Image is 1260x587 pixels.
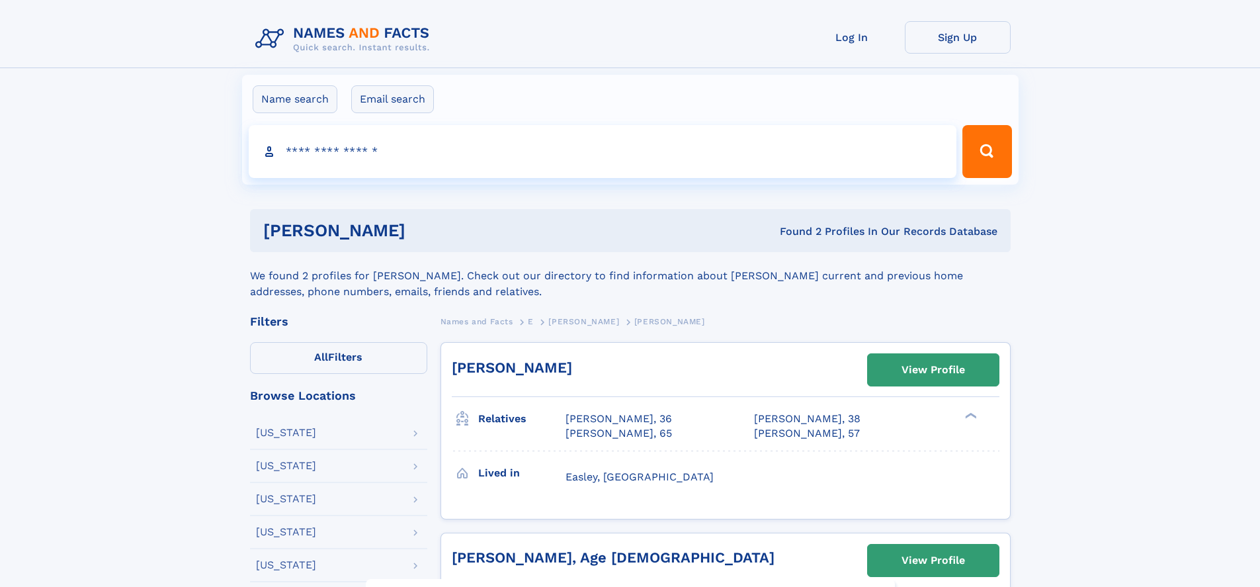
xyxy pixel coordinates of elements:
label: Name search [253,85,337,113]
a: [PERSON_NAME] [548,313,619,330]
a: [PERSON_NAME], 65 [566,426,672,441]
a: Log In [799,21,905,54]
h3: Lived in [478,462,566,484]
button: Search Button [962,125,1011,178]
span: All [314,351,328,363]
label: Filters [250,342,427,374]
h3: Relatives [478,408,566,430]
a: View Profile [868,545,999,576]
h1: [PERSON_NAME] [263,222,593,239]
a: [PERSON_NAME], Age [DEMOGRAPHIC_DATA] [452,549,775,566]
div: We found 2 profiles for [PERSON_NAME]. Check out our directory to find information about [PERSON_... [250,252,1011,300]
div: View Profile [902,355,965,385]
input: search input [249,125,957,178]
img: Logo Names and Facts [250,21,441,57]
span: Easley, [GEOGRAPHIC_DATA] [566,471,714,483]
div: [US_STATE] [256,527,316,537]
div: [US_STATE] [256,494,316,504]
a: [PERSON_NAME], 36 [566,412,672,426]
a: [PERSON_NAME], 38 [754,412,861,426]
span: [PERSON_NAME] [548,317,619,326]
div: [US_STATE] [256,560,316,570]
div: View Profile [902,545,965,576]
a: E [528,313,534,330]
a: [PERSON_NAME] [452,359,572,376]
a: Sign Up [905,21,1011,54]
a: Names and Facts [441,313,513,330]
span: E [528,317,534,326]
a: [PERSON_NAME], 57 [754,426,860,441]
label: Email search [351,85,434,113]
div: Browse Locations [250,390,427,402]
div: [US_STATE] [256,428,316,438]
div: Found 2 Profiles In Our Records Database [593,224,997,239]
span: [PERSON_NAME] [634,317,705,326]
div: Filters [250,316,427,328]
div: ❯ [962,412,978,420]
a: View Profile [868,354,999,386]
div: [US_STATE] [256,461,316,471]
